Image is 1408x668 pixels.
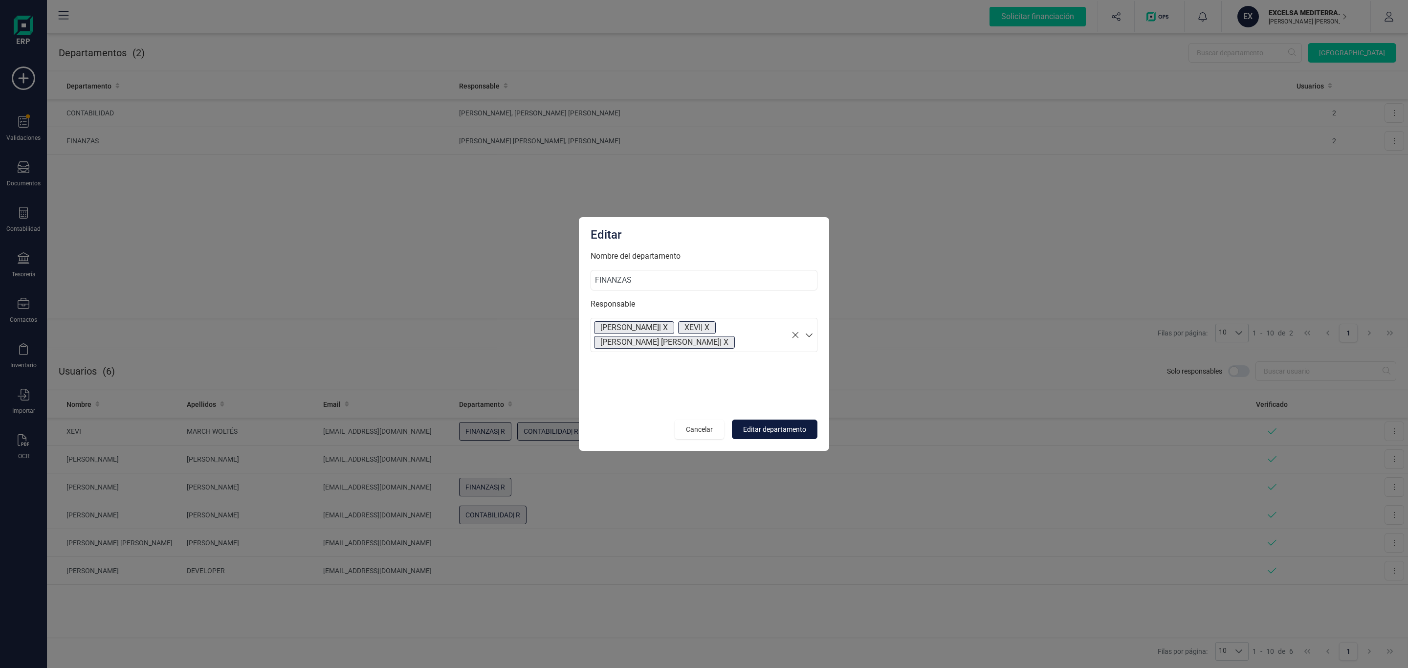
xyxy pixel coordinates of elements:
p: Nombre del departamento [591,250,817,262]
span: X [724,337,728,347]
span: X [704,323,709,332]
p: [PERSON_NAME] | [600,322,668,334]
p: XEVI | [684,322,709,334]
div: Editar [591,227,817,243]
span: Editar departamento [743,424,806,434]
p: [PERSON_NAME] [PERSON_NAME] | [600,336,728,348]
button: Cancelar [675,420,724,439]
span: Cancelar [686,424,713,434]
button: Editar departamento [732,420,817,439]
p: Responsable [591,298,817,310]
span: X [663,323,668,332]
